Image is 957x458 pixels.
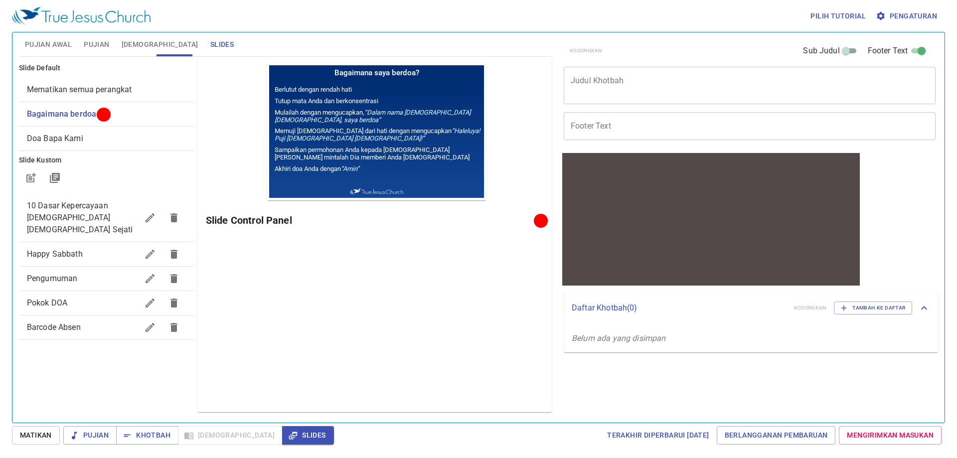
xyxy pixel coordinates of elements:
div: Mematikan semua perangkat [19,78,194,102]
div: Barcode Absen [19,315,194,339]
span: 10 Dasar Kepercayaan Gereja Yesus Sejati [27,201,133,234]
p: Sampaikan permohonan Anda kepada [DEMOGRAPHIC_DATA] [PERSON_NAME] mintalah Dia memberi Anda [DEMO... [8,83,214,98]
div: Daftar Khotbah(0)KosongkanTambah ke Daftar [564,292,938,324]
button: Tambah ke Daftar [834,302,912,314]
span: Barcode Absen [27,322,81,332]
span: Berlangganan Pembaruan [725,429,828,442]
p: Berlutut dengan rendah hati [8,23,214,30]
img: True Jesus Church [12,7,151,25]
p: Tutup mata Anda dan berkonsentrasi [8,34,214,42]
span: Happy Sabbath [27,249,83,259]
span: Mengirimkan Masukan [847,429,934,442]
h6: Slide Default [19,63,194,74]
button: Khotbah [116,426,178,445]
div: Pokok DOA [19,291,194,315]
h6: Slide Control Panel [206,212,537,228]
div: Happy Sabbath [19,242,194,266]
iframe: from-child [560,151,862,288]
span: Terakhir Diperbarui [DATE] [607,429,709,442]
span: Pilih tutorial [810,10,866,22]
div: Pengumuman [19,267,194,291]
span: Pokok DOA [27,298,67,307]
p: Daftar Khotbah ( 0 ) [572,302,786,314]
span: [DEMOGRAPHIC_DATA] [122,38,198,51]
button: Pilih tutorial [806,7,870,25]
span: [object Object] [27,85,132,94]
div: 10 Dasar Kepercayaan [DEMOGRAPHIC_DATA] [DEMOGRAPHIC_DATA] Sejati [19,194,194,242]
p: Akhiri doa Anda dengan [8,102,214,110]
span: Sub Judul [803,45,839,57]
span: Pujian Awal [25,38,72,51]
a: Mengirimkan Masukan [839,426,942,445]
span: [object Object] [27,134,83,143]
span: Pengumuman [27,274,78,283]
span: Matikan [20,429,52,442]
span: Pujian [71,429,109,442]
em: “Dalam nama [DEMOGRAPHIC_DATA] [DEMOGRAPHIC_DATA], saya berdoa” [8,46,204,61]
em: “Amin” [74,102,93,110]
span: Pengaturan [878,10,937,22]
span: Tambah ke Daftar [840,304,906,312]
span: [object Object] [27,109,96,119]
em: “Haleluya! Puji [DEMOGRAPHIC_DATA] [DEMOGRAPHIC_DATA]!” [8,64,213,79]
i: Belum ada yang disimpan [572,333,665,343]
h6: Slide Kustom [19,155,194,166]
div: Bagaimana berdoa [19,102,194,126]
p: Mulailah dengan mengucapkan, [8,46,214,61]
button: Matikan [12,426,60,445]
span: Khotbah [124,429,170,442]
img: True Jesus Church [83,126,137,133]
p: Memuji [DEMOGRAPHIC_DATA] dari hati dengan mengucapkan [8,64,214,79]
a: Berlangganan Pembaruan [717,426,836,445]
h1: Bagaimana saya berdoa? [2,2,217,17]
span: Slides [290,429,325,442]
div: Doa Bapa Kami [19,127,194,151]
span: Footer Text [868,45,908,57]
span: Slides [210,38,234,51]
span: Pujian [84,38,109,51]
button: Pujian [63,426,117,445]
button: Pengaturan [874,7,941,25]
a: Terakhir Diperbarui [DATE] [603,426,713,445]
button: Slides [282,426,333,445]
